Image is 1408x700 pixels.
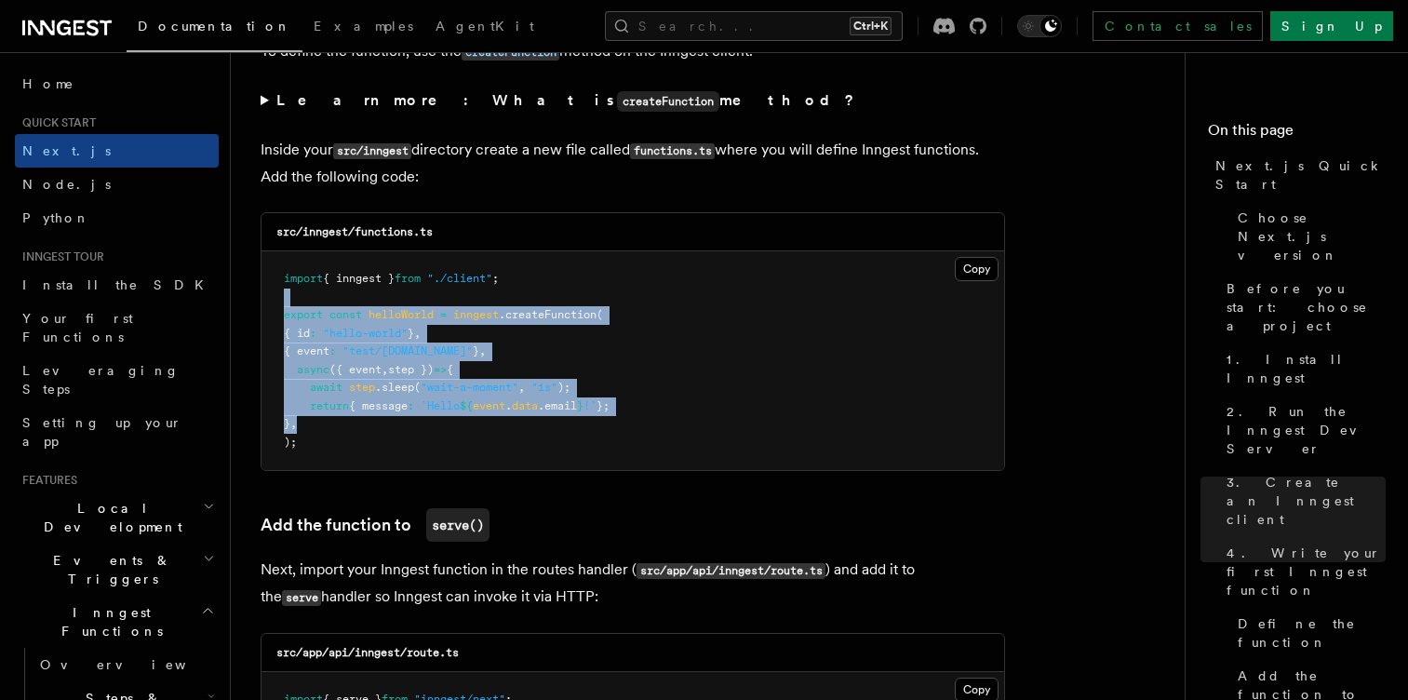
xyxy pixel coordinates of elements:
[323,272,395,285] span: { inngest }
[414,381,421,394] span: (
[310,399,349,412] span: return
[518,381,525,394] span: ,
[414,327,421,340] span: ,
[349,381,375,394] span: step
[424,6,545,50] a: AgentKit
[460,399,473,412] span: ${
[447,363,453,376] span: {
[329,308,362,321] span: const
[850,17,892,35] kbd: Ctrl+K
[1227,350,1386,387] span: 1. Install Inngest
[15,201,219,235] a: Python
[1093,11,1263,41] a: Contact sales
[276,225,433,238] code: src/inngest/functions.ts
[33,648,219,681] a: Overview
[462,42,559,60] a: createFunction
[22,311,133,344] span: Your first Functions
[127,6,302,52] a: Documentation
[421,399,460,412] span: `Hello
[284,308,323,321] span: export
[15,115,96,130] span: Quick start
[453,308,499,321] span: inngest
[408,327,414,340] span: }
[310,381,342,394] span: await
[284,436,297,449] span: );
[15,249,104,264] span: Inngest tour
[276,91,858,109] strong: Learn more: What is method?
[1017,15,1062,37] button: Toggle dark mode
[369,308,434,321] span: helloWorld
[421,381,518,394] span: "wait-a-moment"
[479,344,486,357] span: ,
[436,19,534,34] span: AgentKit
[15,406,219,458] a: Setting up your app
[1238,614,1386,652] span: Define the function
[473,344,479,357] span: }
[1227,544,1386,599] span: 4. Write your first Inngest function
[261,87,1005,114] summary: Learn more: What iscreateFunctionmethod?
[1227,473,1386,529] span: 3. Create an Inngest client
[1219,395,1386,465] a: 2. Run the Inngest Dev Server
[310,327,316,340] span: :
[323,327,408,340] span: "hello-world"
[1219,465,1386,536] a: 3. Create an Inngest client
[1227,279,1386,335] span: Before you start: choose a project
[15,354,219,406] a: Leveraging Steps
[473,399,505,412] span: event
[382,363,388,376] span: ,
[15,603,201,640] span: Inngest Functions
[284,272,323,285] span: import
[15,168,219,201] a: Node.js
[1219,272,1386,343] a: Before you start: choose a project
[499,308,597,321] span: .createFunction
[597,308,603,321] span: (
[333,143,411,159] code: src/inngest
[282,590,321,606] code: serve
[1230,607,1386,659] a: Define the function
[297,363,329,376] span: async
[427,272,492,285] span: "./client"
[557,381,570,394] span: );
[342,344,473,357] span: "test/[DOMAIN_NAME]"
[617,91,719,112] code: createFunction
[577,399,583,412] span: }
[261,557,1005,611] p: Next, import your Inngest function in the routes handler ( ) and add it to the handler so Inngest...
[531,381,557,394] span: "1s"
[22,177,111,192] span: Node.js
[637,563,825,579] code: src/app/api/inngest/route.ts
[138,19,291,34] span: Documentation
[22,277,215,292] span: Install the SDK
[15,499,203,536] span: Local Development
[1215,156,1386,194] span: Next.js Quick Start
[434,363,447,376] span: =>
[15,551,203,588] span: Events & Triggers
[15,473,77,488] span: Features
[22,415,182,449] span: Setting up your app
[1270,11,1393,41] a: Sign Up
[22,363,180,397] span: Leveraging Steps
[630,143,715,159] code: functions.ts
[492,272,499,285] span: ;
[395,272,421,285] span: from
[1219,343,1386,395] a: 1. Install Inngest
[22,74,74,93] span: Home
[605,11,903,41] button: Search...Ctrl+K
[22,143,111,158] span: Next.js
[15,596,219,648] button: Inngest Functions
[375,381,414,394] span: .sleep
[1219,536,1386,607] a: 4. Write your first Inngest function
[261,508,489,542] a: Add the function toserve()
[349,399,408,412] span: { message
[1208,149,1386,201] a: Next.js Quick Start
[512,399,538,412] span: data
[15,67,219,101] a: Home
[284,417,290,430] span: }
[276,646,459,659] code: src/app/api/inngest/route.ts
[1208,119,1386,149] h4: On this page
[583,399,597,412] span: !`
[40,657,232,672] span: Overview
[329,363,382,376] span: ({ event
[15,491,219,544] button: Local Development
[1230,201,1386,272] a: Choose Next.js version
[597,399,610,412] span: };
